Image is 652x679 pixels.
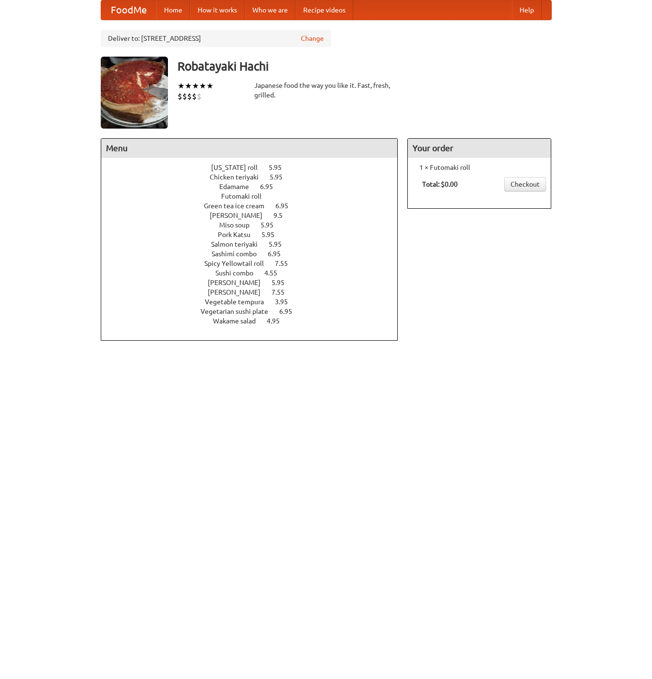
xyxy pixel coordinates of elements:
[215,269,295,277] a: Sushi combo 4.55
[213,317,297,325] a: Wakame salad 4.95
[261,231,284,238] span: 5.95
[208,279,270,286] span: [PERSON_NAME]
[413,163,546,172] li: 1 × Futomaki roll
[213,317,265,325] span: Wakame salad
[218,231,292,238] a: Pork Katsu 5.95
[185,81,192,91] li: ★
[178,91,182,102] li: $
[219,221,291,229] a: Miso soup 5.95
[212,250,266,258] span: Sashimi combo
[512,0,542,20] a: Help
[268,250,290,258] span: 6.95
[301,34,324,43] a: Change
[212,250,298,258] a: Sashimi combo 6.95
[219,221,259,229] span: Miso soup
[210,212,272,219] span: [PERSON_NAME]
[218,231,260,238] span: Pork Katsu
[205,298,306,306] a: Vegetable tempura 3.95
[201,308,278,315] span: Vegetarian sushi plate
[201,308,310,315] a: Vegetarian sushi plate 6.95
[269,164,291,171] span: 5.95
[261,221,283,229] span: 5.95
[245,0,296,20] a: Who we are
[219,183,259,191] span: Edamame
[101,57,168,129] img: angular.jpg
[204,202,306,210] a: Green tea ice cream 6.95
[101,30,331,47] div: Deliver to: [STREET_ADDRESS]
[269,240,291,248] span: 5.95
[275,298,297,306] span: 3.95
[187,91,192,102] li: $
[178,81,185,91] li: ★
[204,260,273,267] span: Spicy Yellowtail roll
[408,139,551,158] h4: Your order
[260,183,283,191] span: 6.95
[204,202,274,210] span: Green tea ice cream
[272,288,294,296] span: 7.55
[504,177,546,191] a: Checkout
[270,173,292,181] span: 5.95
[215,269,263,277] span: Sushi combo
[254,81,398,100] div: Japanese food the way you like it. Fast, fresh, grilled.
[275,202,298,210] span: 6.95
[101,0,156,20] a: FoodMe
[296,0,353,20] a: Recipe videos
[211,240,299,248] a: Salmon teriyaki 5.95
[275,260,297,267] span: 7.55
[221,192,289,200] a: Futomaki roll
[204,260,306,267] a: Spicy Yellowtail roll 7.55
[199,81,206,91] li: ★
[267,317,289,325] span: 4.95
[156,0,190,20] a: Home
[272,279,294,286] span: 5.95
[219,183,291,191] a: Edamame 6.95
[182,91,187,102] li: $
[211,240,267,248] span: Salmon teriyaki
[422,180,458,188] b: Total: $0.00
[210,173,268,181] span: Chicken teriyaki
[210,212,300,219] a: [PERSON_NAME] 9.5
[211,164,267,171] span: [US_STATE] roll
[273,212,292,219] span: 9.5
[192,91,197,102] li: $
[264,269,287,277] span: 4.55
[221,192,271,200] span: Futomaki roll
[178,57,552,76] h3: Robatayaki Hachi
[279,308,302,315] span: 6.95
[101,139,398,158] h4: Menu
[208,288,270,296] span: [PERSON_NAME]
[208,288,302,296] a: [PERSON_NAME] 7.55
[210,173,300,181] a: Chicken teriyaki 5.95
[205,298,273,306] span: Vegetable tempura
[192,81,199,91] li: ★
[206,81,213,91] li: ★
[190,0,245,20] a: How it works
[208,279,302,286] a: [PERSON_NAME] 5.95
[197,91,202,102] li: $
[211,164,299,171] a: [US_STATE] roll 5.95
